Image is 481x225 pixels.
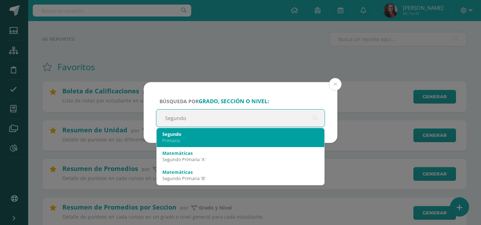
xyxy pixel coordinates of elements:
div: Segundo Primaria 'A' [162,156,319,163]
span: Búsqueda por [160,98,269,105]
strong: grado, sección o nivel: [199,98,269,105]
div: Segundo [162,131,319,137]
div: Primaria [162,137,319,144]
div: Matemáticas [162,150,319,156]
button: Close (Esc) [329,78,342,91]
div: Segundo Primaria 'B' [162,175,319,181]
input: ej. Primero primaria, etc. [156,110,325,127]
div: Matemáticas [162,169,319,175]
